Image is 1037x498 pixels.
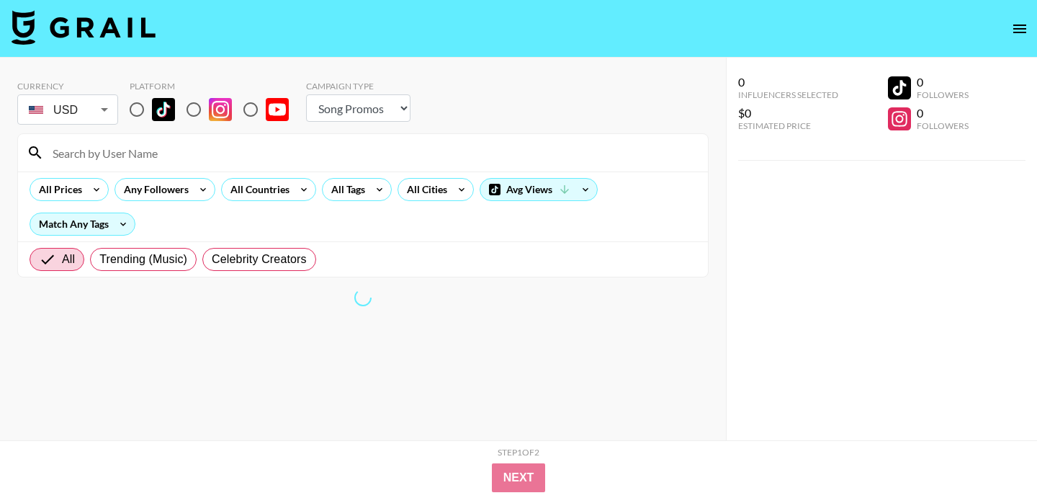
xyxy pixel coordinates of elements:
div: All Cities [398,179,450,200]
img: TikTok [152,98,175,121]
div: Match Any Tags [30,213,135,235]
img: YouTube [266,98,289,121]
button: open drawer [1005,14,1034,43]
div: Estimated Price [738,120,838,131]
div: 0 [738,75,838,89]
span: Refreshing bookers, clients, countries, tags, cities, talent, talent... [354,288,372,307]
span: Trending (Music) [99,251,187,268]
span: All [62,251,75,268]
div: $0 [738,106,838,120]
div: Any Followers [115,179,192,200]
div: All Tags [323,179,368,200]
div: All Countries [222,179,292,200]
div: Followers [917,89,969,100]
img: Grail Talent [12,10,156,45]
div: Campaign Type [306,81,410,92]
div: USD [20,97,115,123]
div: 0 [917,75,969,89]
div: Platform [130,81,300,92]
iframe: Drift Widget Chat Controller [965,426,1020,481]
div: 0 [917,106,969,120]
div: Influencers Selected [738,89,838,100]
img: Instagram [209,98,232,121]
div: All Prices [30,179,85,200]
span: Celebrity Creators [212,251,307,268]
div: Currency [17,81,118,92]
div: Avg Views [480,179,597,200]
div: Followers [917,120,969,131]
div: Step 1 of 2 [498,447,539,458]
input: Search by User Name [44,141,699,164]
button: Next [492,463,546,492]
